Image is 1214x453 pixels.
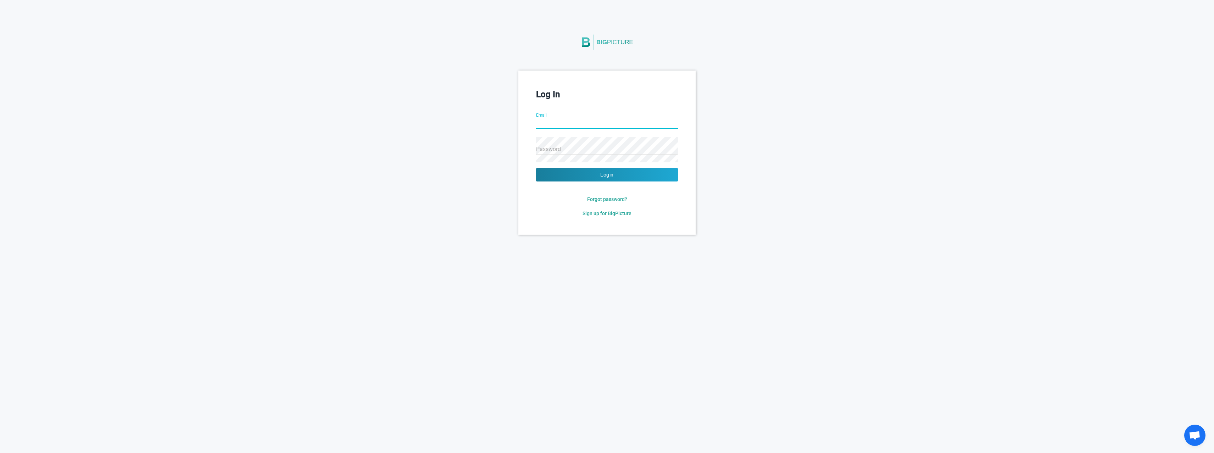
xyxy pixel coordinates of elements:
h3: Log In [536,88,678,100]
a: Open chat [1184,425,1205,446]
span: Sign up for BigPicture [583,211,631,216]
span: Forgot password? [587,196,627,202]
button: Login [536,168,678,181]
img: BigPicture [580,27,634,57]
